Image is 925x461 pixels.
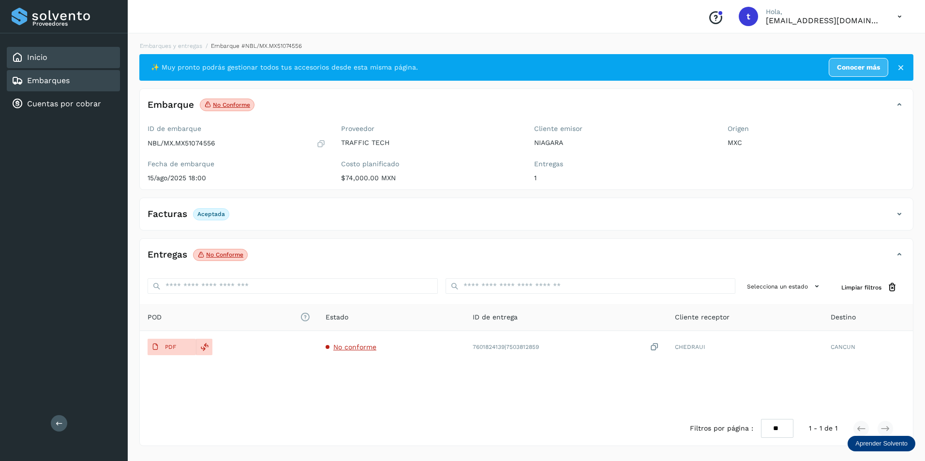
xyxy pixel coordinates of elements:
[534,139,712,147] p: NIAGARA
[32,20,116,27] p: Proveedores
[148,209,187,220] h4: Facturas
[7,47,120,68] div: Inicio
[197,211,225,217] p: Aceptada
[165,344,176,350] p: PDF
[766,16,882,25] p: teamgcabrera@traffictech.com
[7,93,120,115] div: Cuentas por cobrar
[823,331,913,363] td: CANCUN
[27,76,70,85] a: Embarques
[27,99,101,108] a: Cuentas por cobrar
[829,58,888,77] a: Conocer más
[148,249,187,260] h4: Entregas
[140,97,913,121] div: EmbarqueNo conforme
[743,278,826,294] button: Selecciona un estado
[667,331,822,363] td: CHEDRAUI
[848,436,915,451] div: Aprender Solvento
[766,8,882,16] p: Hola,
[855,440,908,447] p: Aprender Solvento
[148,312,310,322] span: POD
[534,125,712,133] label: Cliente emisor
[196,339,212,355] div: Reemplazar POD
[27,53,47,62] a: Inicio
[675,312,730,322] span: Cliente receptor
[809,423,837,433] span: 1 - 1 de 1
[7,70,120,91] div: Embarques
[473,312,518,322] span: ID de entrega
[534,174,712,182] p: 1
[728,125,906,133] label: Origen
[211,43,302,49] span: Embarque #NBL/MX.MX51074556
[333,343,376,351] span: No conforme
[841,283,881,292] span: Limpiar filtros
[213,101,250,108] p: No conforme
[206,251,243,258] p: No conforme
[140,206,913,230] div: FacturasAceptada
[831,312,856,322] span: Destino
[341,125,519,133] label: Proveedor
[728,139,906,147] p: MXC
[140,246,913,271] div: EntregasNo conforme
[473,342,660,352] div: 7601824139|7503812859
[690,423,753,433] span: Filtros por página :
[834,278,905,296] button: Limpiar filtros
[139,42,913,50] nav: breadcrumb
[148,139,215,147] p: NBL/MX.MX51074556
[148,100,194,111] h4: Embarque
[151,62,418,72] span: ✨ Muy pronto podrás gestionar todos tus accesorios desde esta misma página.
[148,160,326,168] label: Fecha de embarque
[148,174,326,182] p: 15/ago/2025 18:00
[326,312,348,322] span: Estado
[148,125,326,133] label: ID de embarque
[148,339,196,355] button: PDF
[341,174,519,182] p: $74,000.00 MXN
[341,160,519,168] label: Costo planificado
[140,43,202,49] a: Embarques y entregas
[534,160,712,168] label: Entregas
[341,139,519,147] p: TRAFFIC TECH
